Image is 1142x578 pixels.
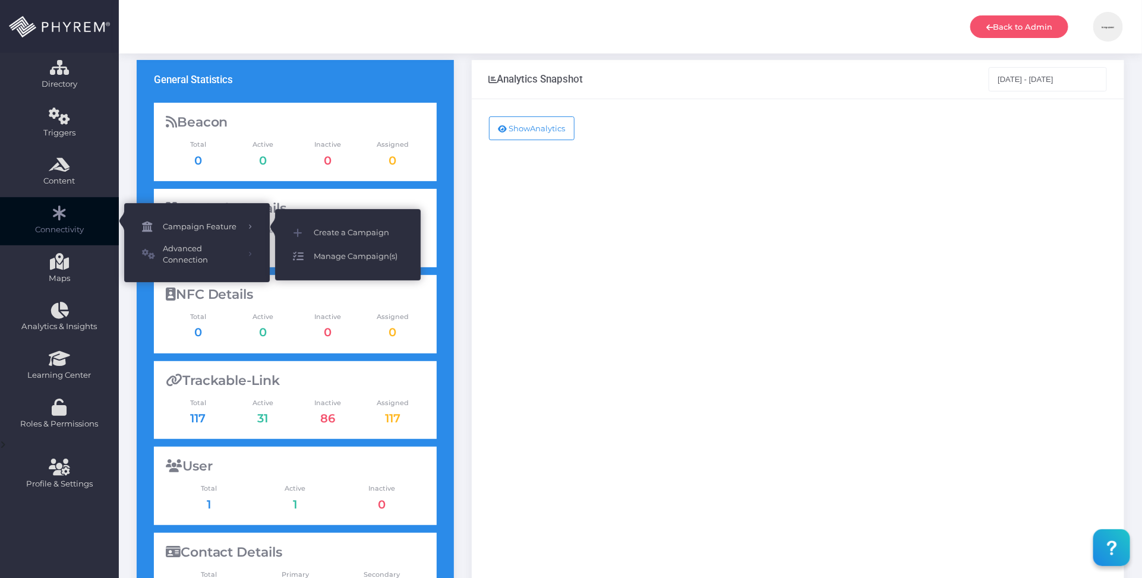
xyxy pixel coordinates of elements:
[252,484,339,494] span: Active
[166,459,425,474] div: User
[26,478,93,490] span: Profile & Settings
[989,67,1108,91] input: Select Date Range
[275,221,421,245] a: Create a Campaign
[293,497,297,511] a: 1
[124,239,270,270] a: Advanced Connection
[166,140,231,150] span: Total
[190,411,206,425] a: 117
[295,140,360,150] span: Inactive
[275,245,421,269] a: Manage Campaign(s)
[166,115,425,130] div: Beacon
[194,153,202,168] a: 0
[124,215,270,239] a: Campaign Feature
[295,398,360,408] span: Inactive
[8,78,111,90] span: Directory
[320,411,335,425] a: 86
[324,153,332,168] a: 0
[385,411,400,425] a: 117
[163,219,240,235] span: Campaign Feature
[509,124,531,133] span: Show
[314,225,403,241] span: Create a Campaign
[489,116,575,140] button: ShowAnalytics
[259,153,267,168] a: 0
[8,224,111,236] span: Connectivity
[389,153,396,168] a: 0
[314,249,403,264] span: Manage Campaign(s)
[166,484,253,494] span: Total
[360,140,425,150] span: Assigned
[259,325,267,339] a: 0
[231,398,295,408] span: Active
[166,373,425,389] div: Trackable-Link
[8,418,111,430] span: Roles & Permissions
[970,15,1068,38] a: Back to Admin
[231,140,295,150] span: Active
[207,497,211,511] a: 1
[489,73,583,85] div: Analytics Snapshot
[154,74,234,86] h3: General Statistics
[8,175,111,187] span: Content
[8,127,111,139] span: Triggers
[49,273,70,285] span: Maps
[166,201,425,216] div: QR-Code Details
[360,312,425,322] span: Assigned
[231,312,295,322] span: Active
[295,312,360,322] span: Inactive
[163,243,240,266] span: Advanced Connection
[324,325,332,339] a: 0
[166,545,425,560] div: Contact Details
[8,369,111,381] span: Learning Center
[339,484,425,494] span: Inactive
[166,312,231,322] span: Total
[166,287,425,302] div: NFC Details
[257,411,268,425] a: 31
[360,398,425,408] span: Assigned
[166,398,231,408] span: Total
[389,325,396,339] a: 0
[8,321,111,333] span: Analytics & Insights
[378,497,386,511] a: 0
[194,325,202,339] a: 0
